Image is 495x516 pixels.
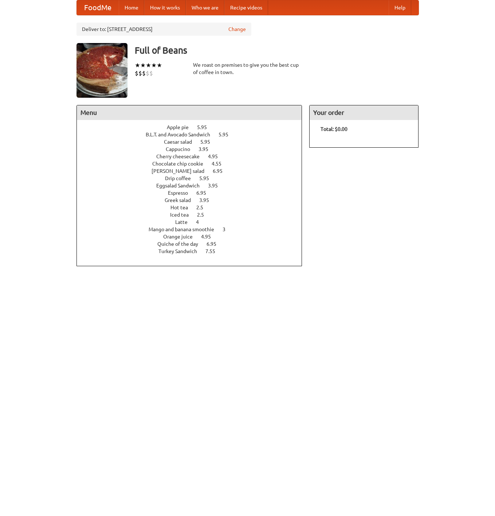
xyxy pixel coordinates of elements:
a: Apple pie 5.95 [167,124,220,130]
span: Apple pie [167,124,196,130]
a: Mango and banana smoothie 3 [149,226,239,232]
b: Total: $0.00 [321,126,347,132]
li: ★ [135,61,140,69]
span: B.L.T. and Avocado Sandwich [146,132,217,137]
span: Cappucino [166,146,197,152]
h4: Your order [310,105,418,120]
div: We roast on premises to give you the best cup of coffee in town. [193,61,302,76]
li: $ [142,69,146,77]
h4: Menu [77,105,302,120]
a: Greek salad 3.95 [165,197,223,203]
span: Orange juice [163,234,200,240]
span: 6.95 [213,168,230,174]
li: ★ [140,61,146,69]
span: Quiche of the day [157,241,205,247]
span: 6.95 [196,190,213,196]
li: ★ [151,61,157,69]
span: 5.95 [199,175,216,181]
a: FoodMe [77,0,119,15]
span: Espresso [168,190,195,196]
span: Latte [175,219,195,225]
span: [PERSON_NAME] salad [152,168,212,174]
h3: Full of Beans [135,43,419,58]
a: Chocolate chip cookie 4.55 [152,161,235,167]
span: 3.95 [199,197,216,203]
span: 4.95 [208,154,225,159]
li: ★ [157,61,162,69]
span: Caesar salad [164,139,199,145]
a: Who we are [186,0,224,15]
a: Quiche of the day 6.95 [157,241,230,247]
a: Recipe videos [224,0,268,15]
span: 4 [196,219,206,225]
span: 2.5 [197,212,211,218]
span: Hot tea [170,205,195,210]
span: 6.95 [207,241,224,247]
a: Eggsalad Sandwich 3.95 [156,183,231,189]
span: 3.95 [208,183,225,189]
a: Orange juice 4.95 [163,234,224,240]
a: Espresso 6.95 [168,190,220,196]
li: $ [138,69,142,77]
li: ★ [146,61,151,69]
a: Drip coffee 5.95 [165,175,223,181]
span: Cherry cheesecake [156,154,207,159]
img: angular.jpg [76,43,127,98]
span: 5.95 [197,124,214,130]
a: Caesar salad 5.95 [164,139,224,145]
a: B.L.T. and Avocado Sandwich 5.95 [146,132,242,137]
span: 2.5 [196,205,211,210]
a: Help [389,0,411,15]
span: 4.55 [212,161,229,167]
span: Iced tea [170,212,196,218]
span: Mango and banana smoothie [149,226,221,232]
a: [PERSON_NAME] salad 6.95 [152,168,236,174]
span: 3 [223,226,233,232]
span: Drip coffee [165,175,198,181]
a: Cappucino 3.95 [166,146,222,152]
a: Hot tea 2.5 [170,205,217,210]
a: Turkey Sandwich 7.55 [158,248,229,254]
li: $ [135,69,138,77]
span: Eggsalad Sandwich [156,183,207,189]
span: 5.95 [200,139,217,145]
span: Greek salad [165,197,198,203]
li: $ [146,69,149,77]
li: $ [149,69,153,77]
a: How it works [144,0,186,15]
span: 4.95 [201,234,218,240]
span: 7.55 [205,248,223,254]
span: 5.95 [219,132,236,137]
a: Iced tea 2.5 [170,212,217,218]
a: Latte 4 [175,219,212,225]
div: Deliver to: [STREET_ADDRESS] [76,23,251,36]
span: 3.95 [199,146,216,152]
span: Chocolate chip cookie [152,161,211,167]
a: Change [228,26,246,33]
a: Home [119,0,144,15]
span: Turkey Sandwich [158,248,204,254]
a: Cherry cheesecake 4.95 [156,154,231,159]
